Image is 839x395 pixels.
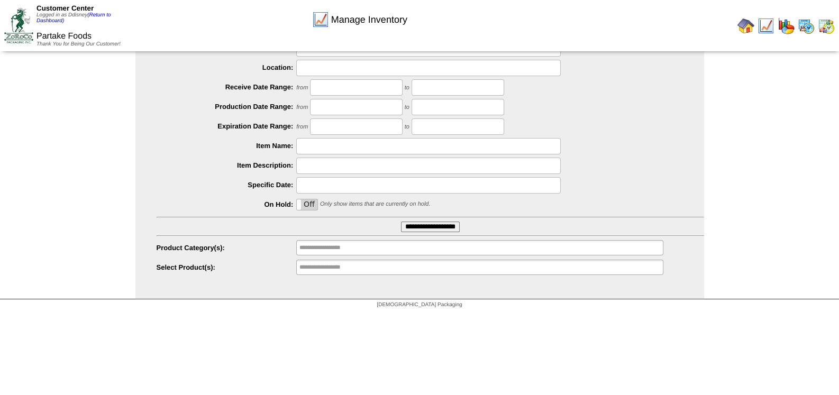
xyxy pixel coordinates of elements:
[157,63,297,71] label: Location:
[405,104,409,111] span: to
[157,161,297,169] label: Item Description:
[157,244,297,252] label: Product Category(s):
[296,85,308,91] span: from
[37,12,111,24] span: Logged in as Ddisney
[296,199,318,210] div: OnOff
[296,104,308,111] span: from
[818,17,835,34] img: calendarinout.gif
[157,83,297,91] label: Receive Date Range:
[312,11,329,28] img: line_graph.gif
[157,142,297,150] label: Item Name:
[4,8,33,43] img: ZoRoCo_Logo(Green%26Foil)%20jpg.webp
[778,17,795,34] img: graph.gif
[331,14,407,25] span: Manage Inventory
[405,124,409,130] span: to
[758,17,774,34] img: line_graph.gif
[37,41,121,47] span: Thank You for Being Our Customer!
[157,122,297,130] label: Expiration Date Range:
[157,200,297,208] label: On Hold:
[297,199,317,210] label: Off
[37,32,92,41] span: Partake Foods
[157,181,297,189] label: Specific Date:
[377,302,462,308] span: [DEMOGRAPHIC_DATA] Packaging
[405,85,409,91] span: to
[37,4,94,12] span: Customer Center
[798,17,815,34] img: calendarprod.gif
[296,124,308,130] span: from
[37,12,111,24] a: (Return to Dashboard)
[320,201,430,207] span: Only show items that are currently on hold.
[737,17,754,34] img: home.gif
[157,103,297,111] label: Production Date Range:
[157,263,297,271] label: Select Product(s):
